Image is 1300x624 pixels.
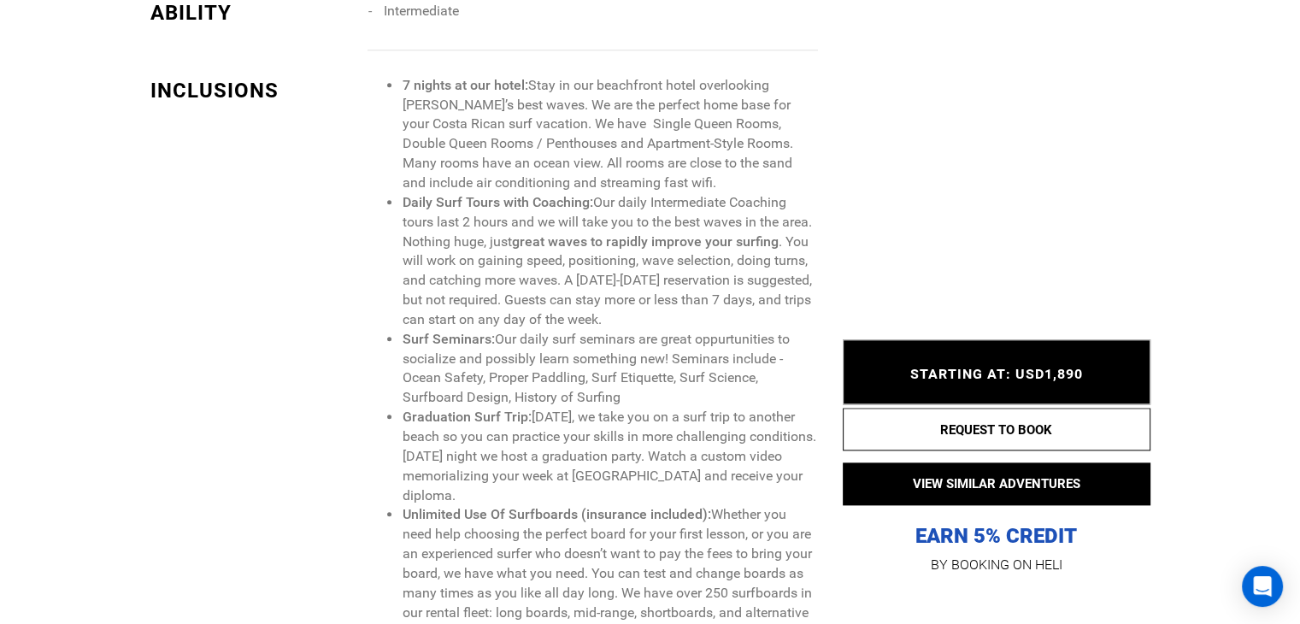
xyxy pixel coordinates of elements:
button: VIEW SIMILAR ADVENTURES [843,462,1150,505]
li: Stay in our beachfront hotel overlooking [PERSON_NAME]’s best waves. We are the perfect home base... [402,76,816,193]
button: REQUEST TO BOOK [843,408,1150,450]
div: Open Intercom Messenger [1242,566,1283,607]
strong: Graduation Surf Trip: [402,409,531,425]
div: INCLUSIONS [150,76,356,105]
p: BY BOOKING ON HELI [843,553,1150,577]
strong: Daily Surf Tours with Coaching: [402,194,592,210]
li: Our daily Intermediate Coaching tours last 2 hours and we will take you to the best waves in the ... [402,193,816,330]
strong: Surf Seminars: [402,331,494,347]
strong: great waves to rapidly improve your surfing [511,233,778,250]
span: STARTING AT: USD1,890 [910,366,1083,382]
li: [DATE], we take you on a surf trip to another beach so you can practice your skills in more chall... [402,408,816,505]
span: Intermediate [383,3,458,19]
strong: Unlimited Use Of Surfboards (insurance included): [402,506,710,522]
p: EARN 5% CREDIT [843,352,1150,550]
li: Our daily surf seminars are great oppurtunities to socialize and possibly learn something new! Se... [402,330,816,408]
strong: 7 nights at our hotel: [402,77,527,93]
